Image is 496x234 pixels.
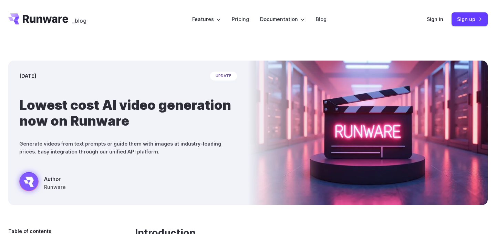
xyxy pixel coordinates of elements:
p: Generate videos from text prompts or guide them with images at industry-leading prices. Easy inte... [19,140,237,156]
a: _blog [72,13,86,24]
span: Author [44,175,66,183]
h1: Lowest cost AI video generation now on Runware [19,97,237,129]
label: Features [192,15,221,23]
label: Documentation [260,15,305,23]
a: Pricing [232,15,249,23]
span: update [210,72,237,81]
img: Neon-lit movie clapperboard with the word 'RUNWARE' in a futuristic server room [248,61,488,205]
span: _blog [72,18,86,23]
time: [DATE] [19,72,36,80]
a: Blog [316,15,327,23]
a: Sign in [427,15,443,23]
a: Neon-lit movie clapperboard with the word 'RUNWARE' in a futuristic server room Author Runware [19,172,66,194]
a: Go to / [8,13,68,24]
a: Sign up [452,12,488,26]
span: Runware [44,183,66,191]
